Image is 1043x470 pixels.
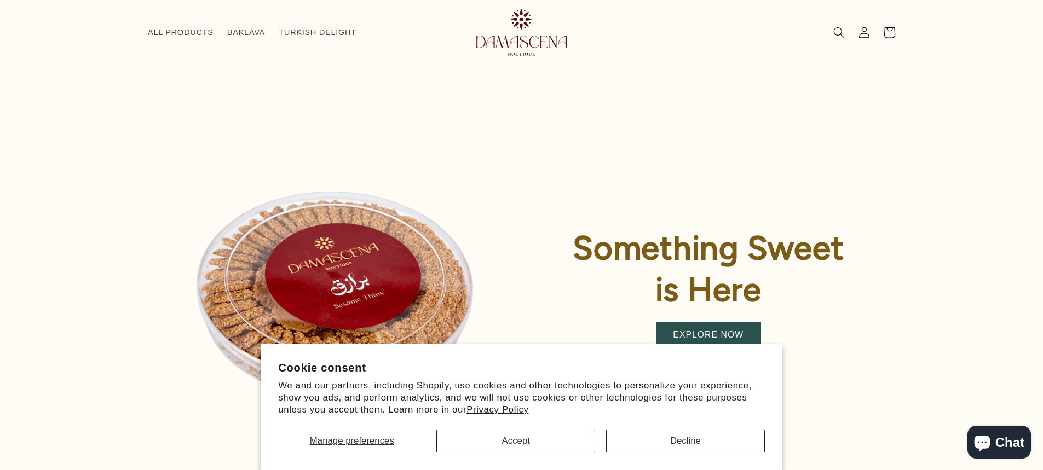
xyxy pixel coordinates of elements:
a: ALL PRODUCTS [141,20,220,44]
summary: Search [826,20,851,45]
a: Damascena Boutique [457,4,586,60]
button: Decline [606,430,765,452]
a: BAKLAVA [220,20,272,44]
span: BAKLAVA [227,27,265,38]
span: TURKISH DELIGHT [279,27,356,38]
span: ALL PRODUCTS [148,27,214,38]
inbox-online-store-chat: Shopify online store chat [964,426,1034,461]
button: Manage preferences [278,430,425,452]
button: Accept [436,430,595,452]
a: Privacy Policy [466,404,528,415]
strong: Something Sweet is Here [573,228,844,309]
a: TURKISH DELIGHT [272,20,364,44]
img: Damascena Boutique [476,9,567,56]
h2: Cookie consent [278,362,765,374]
a: EXPLORE NOW [656,322,761,349]
p: We and our partners, including Shopify, use cookies and other technologies to personalize your ex... [278,380,765,415]
span: Manage preferences [310,436,394,446]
